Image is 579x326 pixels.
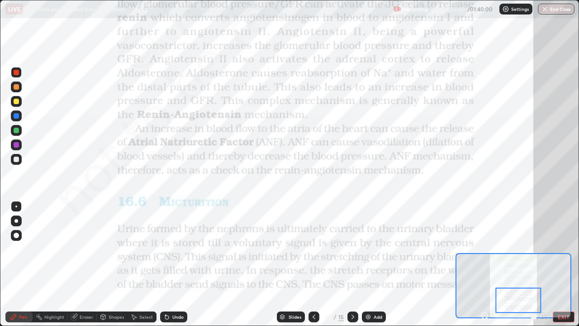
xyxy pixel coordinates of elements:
div: Eraser [80,315,93,319]
img: end-class-cross [541,5,548,13]
div: Undo [172,315,184,319]
div: Shapes [109,315,124,319]
div: / [334,314,337,320]
p: Settings [511,7,529,11]
button: End Class [538,4,574,14]
p: LIVE [8,5,20,13]
div: Highlight [44,315,64,319]
img: add-slide-button [365,313,372,321]
img: recording.375f2c34.svg [394,5,401,13]
p: Excretory products and their elimination [27,5,125,13]
img: class-settings-icons [502,5,509,13]
div: Slides [289,315,301,319]
div: 15 [338,313,344,321]
p: Recording [403,6,428,13]
div: 11 [323,314,332,320]
div: Select [139,315,153,319]
div: Add [374,315,382,319]
div: Pen [19,315,27,319]
button: EXIT [553,312,574,322]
